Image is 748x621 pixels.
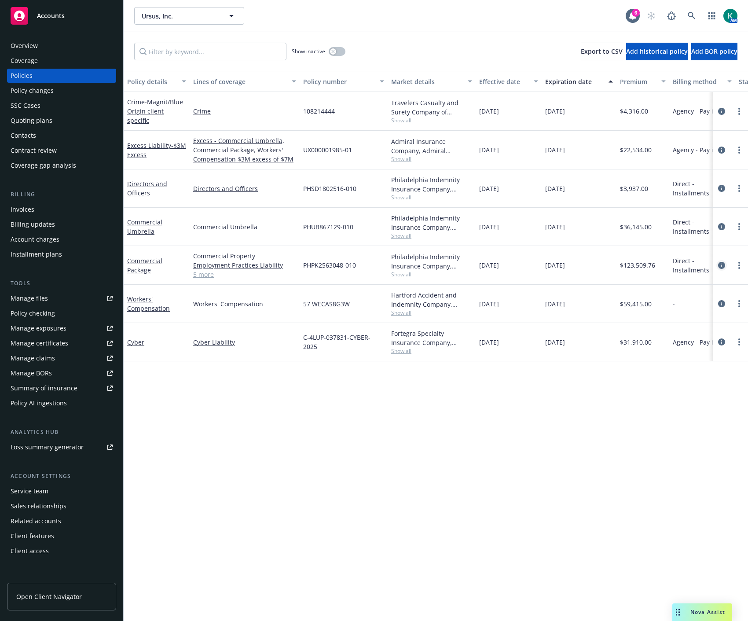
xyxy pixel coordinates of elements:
a: Policy changes [7,84,116,98]
div: Billing method [673,77,722,86]
div: Philadelphia Indemnity Insurance Company, [GEOGRAPHIC_DATA] Insurance Companies [391,175,472,194]
a: more [734,183,744,194]
span: $4,316.00 [620,107,648,116]
span: [DATE] [545,261,565,270]
a: Workers' Compensation [193,299,296,309]
a: Service team [7,484,116,498]
a: 5 more [193,270,296,279]
a: Cyber Liability [193,338,296,347]
a: circleInformation [716,260,727,271]
div: Travelers Casualty and Surety Company of America, Travelers Insurance [391,98,472,117]
span: PHSD1802516-010 [303,184,356,193]
button: Add historical policy [626,43,688,60]
span: - $3M Excess [127,141,186,159]
a: Client access [7,544,116,558]
div: Installment plans [11,247,62,261]
div: Overview [11,39,38,53]
div: Analytics hub [7,428,116,437]
span: Add BOR policy [691,47,737,55]
a: Directors and Officers [193,184,296,193]
a: Contacts [7,129,116,143]
span: Show all [391,232,472,239]
div: Policies [11,69,33,83]
div: Client features [11,529,54,543]
span: Show inactive [292,48,325,55]
a: Manage claims [7,351,116,365]
div: Policy AI ingestions [11,396,67,410]
span: - Magnit/Blue Origin client specific [127,98,183,125]
button: Nova Assist [672,603,732,621]
div: Loss summary generator [11,440,84,454]
a: more [734,145,744,155]
div: Manage certificates [11,336,68,350]
a: more [734,260,744,271]
span: Show all [391,309,472,316]
span: Manage exposures [7,321,116,335]
div: Manage exposures [11,321,66,335]
div: Billing [7,190,116,199]
button: Policy number [300,71,388,92]
a: circleInformation [716,183,727,194]
span: Direct - Installments [673,256,732,275]
span: $3,937.00 [620,184,648,193]
a: Accounts [7,4,116,28]
span: Show all [391,271,472,278]
span: - [673,299,675,309]
div: Policy details [127,77,176,86]
span: 57 WECAS8G3W [303,299,350,309]
a: Summary of insurance [7,381,116,395]
a: Contract review [7,143,116,158]
a: more [734,337,744,347]
span: Agency - Pay in full [673,338,729,347]
a: Cyber [127,338,144,346]
a: Related accounts [7,514,116,528]
a: SSC Cases [7,99,116,113]
a: Invoices [7,202,116,217]
a: Policies [7,69,116,83]
div: Market details [391,77,462,86]
a: Commercial Umbrella [193,222,296,231]
span: Export to CSV [581,47,623,55]
a: Employment Practices Liability [193,261,296,270]
div: Tools [7,279,116,288]
span: $59,415.00 [620,299,652,309]
a: Sales relationships [7,499,116,513]
a: Coverage gap analysis [7,158,116,173]
div: 6 [632,9,640,17]
span: [DATE] [479,145,499,154]
div: Account charges [11,232,59,246]
span: 108214444 [303,107,335,116]
span: Accounts [37,12,65,19]
a: Directors and Officers [127,180,167,197]
div: Expiration date [545,77,603,86]
a: more [734,298,744,309]
button: Add BOR policy [691,43,737,60]
div: Policy checking [11,306,55,320]
span: Agency - Pay in full [673,145,729,154]
span: Add historical policy [626,47,688,55]
a: Crime [193,107,296,116]
span: [DATE] [479,338,499,347]
a: Manage BORs [7,366,116,380]
div: Drag to move [672,603,683,621]
a: circleInformation [716,298,727,309]
div: Quoting plans [11,114,52,128]
a: Coverage [7,54,116,68]
a: Overview [7,39,116,53]
div: Admiral Insurance Company, Admiral Insurance Group ([PERSON_NAME] Corporation), [GEOGRAPHIC_DATA] [391,137,472,155]
span: [DATE] [545,107,565,116]
span: [DATE] [545,145,565,154]
span: $22,534.00 [620,145,652,154]
span: $36,145.00 [620,222,652,231]
span: Show all [391,194,472,201]
a: Excess Liability [127,141,186,159]
button: Lines of coverage [190,71,300,92]
button: Policy details [124,71,190,92]
span: Direct - Installments [673,179,732,198]
div: Manage BORs [11,366,52,380]
div: Billing updates [11,217,55,231]
a: Account charges [7,232,116,246]
span: [DATE] [479,107,499,116]
a: circleInformation [716,106,727,117]
a: Commercial Umbrella [127,218,162,235]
